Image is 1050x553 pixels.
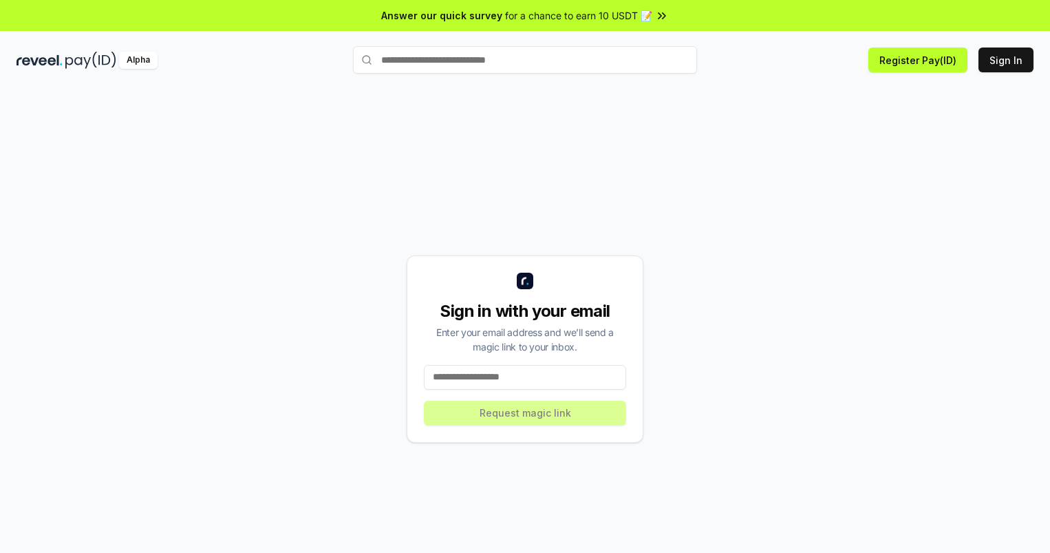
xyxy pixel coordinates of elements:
span: Answer our quick survey [381,8,502,23]
span: for a chance to earn 10 USDT 📝 [505,8,652,23]
button: Sign In [978,48,1033,72]
div: Alpha [119,52,158,69]
img: reveel_dark [17,52,63,69]
div: Enter your email address and we’ll send a magic link to your inbox. [424,325,626,354]
div: Sign in with your email [424,300,626,322]
button: Register Pay(ID) [868,48,967,72]
img: logo_small [517,273,533,289]
img: pay_id [65,52,116,69]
